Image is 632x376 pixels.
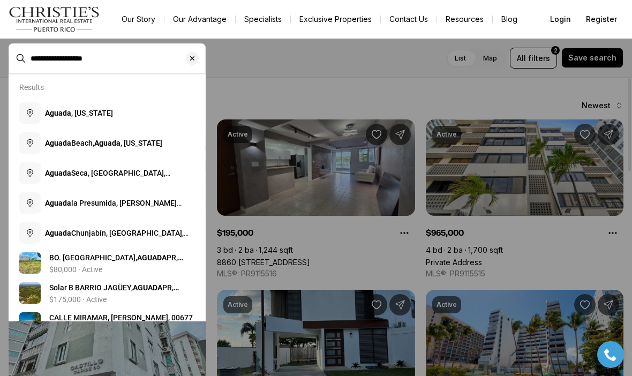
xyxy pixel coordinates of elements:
button: AguadaBeach,Aguada, [US_STATE] [15,128,199,158]
span: Register [586,15,617,24]
a: View details: CALLE MIRAMAR [15,308,199,338]
a: View details: BO. NARANJO [15,248,199,278]
span: la Presumida, [PERSON_NAME][GEOGRAPHIC_DATA], [GEOGRAPHIC_DATA] [45,199,194,218]
button: AguadaChunjabín, [GEOGRAPHIC_DATA], [GEOGRAPHIC_DATA] [15,218,199,248]
button: Register [580,9,623,30]
a: Blog [493,12,526,27]
span: BO. [GEOGRAPHIC_DATA], PR, 00602 [49,253,183,273]
span: CALLE MIRAMAR, [PERSON_NAME], 00677 [49,313,193,322]
a: View details: Solar B BARRIO JAGÜEY [15,278,199,308]
b: AGUADA [137,253,167,262]
a: Resources [437,12,492,27]
a: Exclusive Properties [291,12,380,27]
b: Aguada [45,109,71,117]
b: Aguada [94,139,121,147]
b: Aguada [45,199,71,207]
button: AguadaSeca, [GEOGRAPHIC_DATA], [GEOGRAPHIC_DATA] [15,158,199,188]
b: AGUADA [133,283,162,292]
p: Results [19,83,44,92]
button: Clear search input [186,44,205,73]
img: logo [9,6,100,32]
button: Login [544,9,577,30]
p: $175,000 · Active [49,295,107,304]
button: Contact Us [381,12,437,27]
p: $80,000 · Active [49,265,102,274]
a: Our Advantage [164,12,235,27]
button: Aguadala Presumida, [PERSON_NAME][GEOGRAPHIC_DATA], [GEOGRAPHIC_DATA] [15,188,199,218]
a: Specialists [236,12,290,27]
span: , [US_STATE] [45,109,113,117]
span: Login [550,15,571,24]
a: Our Story [113,12,164,27]
span: Seca, [GEOGRAPHIC_DATA], [GEOGRAPHIC_DATA] [45,169,170,188]
b: Aguada [45,169,71,177]
button: Aguada, [US_STATE] [15,98,199,128]
b: Aguada [45,139,71,147]
b: Aguada [45,229,71,237]
span: Solar B BARRIO JAGÜEY, PR, 00602 [49,283,179,303]
span: Chunjabín, [GEOGRAPHIC_DATA], [GEOGRAPHIC_DATA] [45,229,189,248]
span: Beach, , [US_STATE] [45,139,162,147]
